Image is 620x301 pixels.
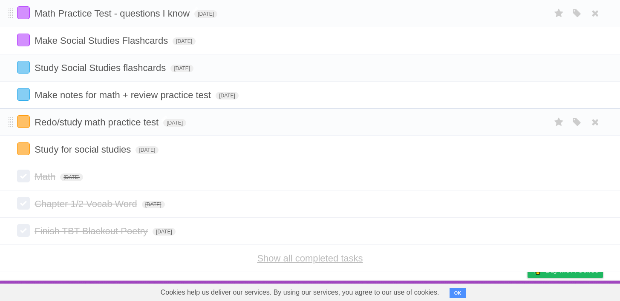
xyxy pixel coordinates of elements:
label: Done [17,115,30,128]
label: Done [17,34,30,46]
span: [DATE] [153,228,176,236]
a: Privacy [516,283,539,299]
span: [DATE] [136,146,159,154]
label: Done [17,224,30,237]
a: Developers [442,283,477,299]
button: OK [450,288,466,298]
label: Done [17,197,30,210]
a: Suggest a feature [549,283,603,299]
span: [DATE] [142,201,165,208]
label: Done [17,142,30,155]
span: [DATE] [170,65,193,72]
span: Buy me a coffee [545,263,599,278]
span: [DATE] [216,92,239,99]
span: [DATE] [163,119,186,127]
span: Finish TBT Blackout Poetry [35,226,150,236]
span: Redo/study math practice test [35,117,161,128]
span: Study for social studies [35,144,133,155]
label: Star task [551,115,567,129]
label: Done [17,170,30,182]
span: [DATE] [60,173,83,181]
span: Study Social Studies flashcards [35,62,168,73]
span: [DATE] [173,37,196,45]
label: Star task [551,6,567,20]
span: Math Practice Test - questions I know [35,8,192,19]
label: Done [17,6,30,19]
a: Terms [487,283,506,299]
span: Chapter 1/2 Vocab Word [35,199,139,209]
a: About [414,283,432,299]
span: [DATE] [194,10,217,18]
span: Math [35,171,58,182]
span: Make Social Studies Flashcards [35,35,170,46]
span: Cookies help us deliver our services. By using our services, you agree to our use of cookies. [152,284,448,301]
label: Done [17,88,30,101]
a: Show all completed tasks [257,253,363,264]
label: Done [17,61,30,74]
span: Make notes for math + review practice test [35,90,213,100]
